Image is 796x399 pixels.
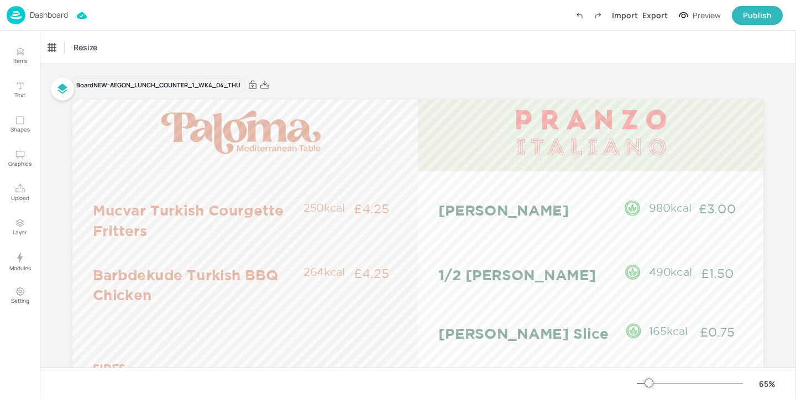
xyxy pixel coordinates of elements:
[589,6,608,25] label: Redo (Ctrl + Y)
[93,362,125,374] span: SIDES
[438,325,609,341] span: [PERSON_NAME] Slice
[93,266,278,303] span: Barbdekude Turkish BBQ Chicken
[30,11,68,19] p: Dashboard
[649,266,692,277] span: 490kcal
[743,9,772,22] div: Publish
[699,202,736,216] span: £3.00
[303,202,345,213] span: 250kcal
[438,202,569,218] span: [PERSON_NAME]
[672,7,727,24] button: Preview
[700,325,735,339] span: £0.75
[303,266,345,277] span: 264kcal
[612,9,638,21] div: Import
[438,266,596,282] span: 1/2 [PERSON_NAME]
[649,325,688,337] span: 165kcal
[354,266,389,280] span: £4.25
[93,202,284,238] span: Mucvar Turkish Courgette Fritters
[701,266,734,280] span: £1.50
[354,202,389,216] span: £4.25
[693,9,721,22] div: Preview
[7,6,25,24] img: logo-86c26b7e.jpg
[732,6,783,25] button: Publish
[570,6,589,25] label: Undo (Ctrl + Z)
[642,9,668,21] div: Export
[754,378,781,390] div: 65 %
[72,78,244,93] div: Board NEW-AEGON_LUNCH_COUNTER_1_WK4_04_THU
[71,41,99,53] span: Resize
[649,202,692,213] span: 980kcal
